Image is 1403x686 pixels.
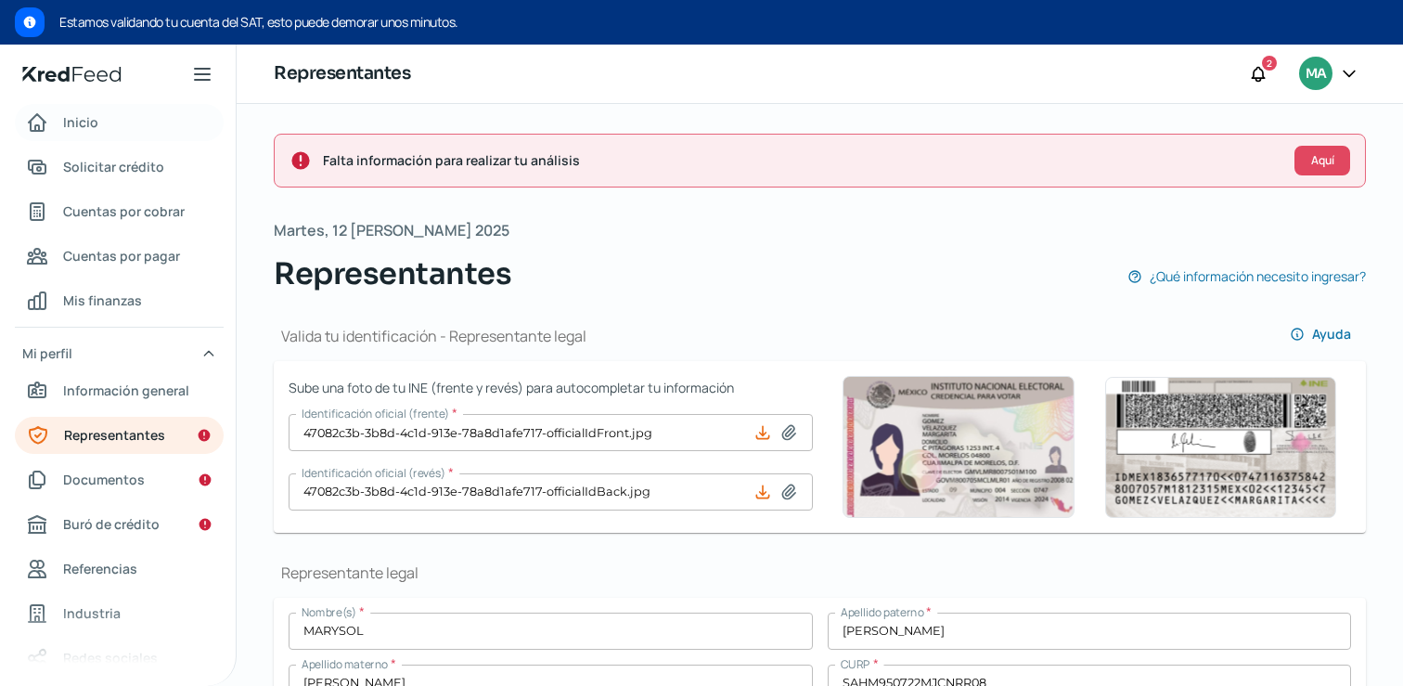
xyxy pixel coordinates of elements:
button: Ayuda [1275,316,1366,353]
h1: Representantes [274,60,410,87]
span: Falta información para realizar tu análisis [323,149,1280,172]
span: Martes, 12 [PERSON_NAME] 2025 [274,217,509,244]
span: Buró de crédito [63,512,160,536]
span: Sube una foto de tu INE (frente y revés) para autocompletar tu información [289,376,813,399]
span: Referencias [63,557,137,580]
h1: Representante legal [274,563,1366,583]
span: Apellido materno [302,656,388,672]
span: Información general [63,379,189,402]
a: Mis finanzas [15,282,224,319]
span: Solicitar crédito [63,155,164,178]
span: Inicio [63,110,98,134]
img: Ejemplo de identificación oficial (frente) [843,376,1075,518]
a: Referencias [15,550,224,588]
span: Cuentas por pagar [63,244,180,267]
span: Apellido paterno [841,604,923,620]
a: Cuentas por pagar [15,238,224,275]
a: Solicitar crédito [15,149,224,186]
span: Documentos [63,468,145,491]
a: Documentos [15,461,224,498]
span: Industria [63,602,121,625]
span: Mi perfil [22,342,72,365]
span: 2 [1267,55,1272,71]
h1: Valida tu identificación - Representante legal [274,326,586,346]
span: Identificación oficial (frente) [302,406,449,421]
span: CURP [841,656,870,672]
a: Representantes [15,417,224,454]
span: Representantes [274,252,511,296]
a: Redes sociales [15,640,224,677]
a: Información general [15,372,224,409]
span: Mis finanzas [63,289,142,312]
span: Ayuda [1312,328,1351,341]
span: Aquí [1311,155,1334,166]
span: Nombre(s) [302,604,356,620]
span: Redes sociales [63,646,158,669]
span: Representantes [64,423,165,447]
button: Aquí [1294,146,1350,175]
span: MA [1306,63,1326,85]
a: Cuentas por cobrar [15,193,224,230]
a: Buró de crédito [15,506,224,543]
span: Estamos validando tu cuenta del SAT, esto puede demorar unos minutos. [59,11,1388,33]
a: Industria [15,595,224,632]
span: Cuentas por cobrar [63,200,185,223]
span: ¿Qué información necesito ingresar? [1150,265,1366,288]
a: Inicio [15,104,224,141]
span: Identificación oficial (revés) [302,465,445,481]
img: Ejemplo de identificación oficial (revés) [1104,377,1336,518]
